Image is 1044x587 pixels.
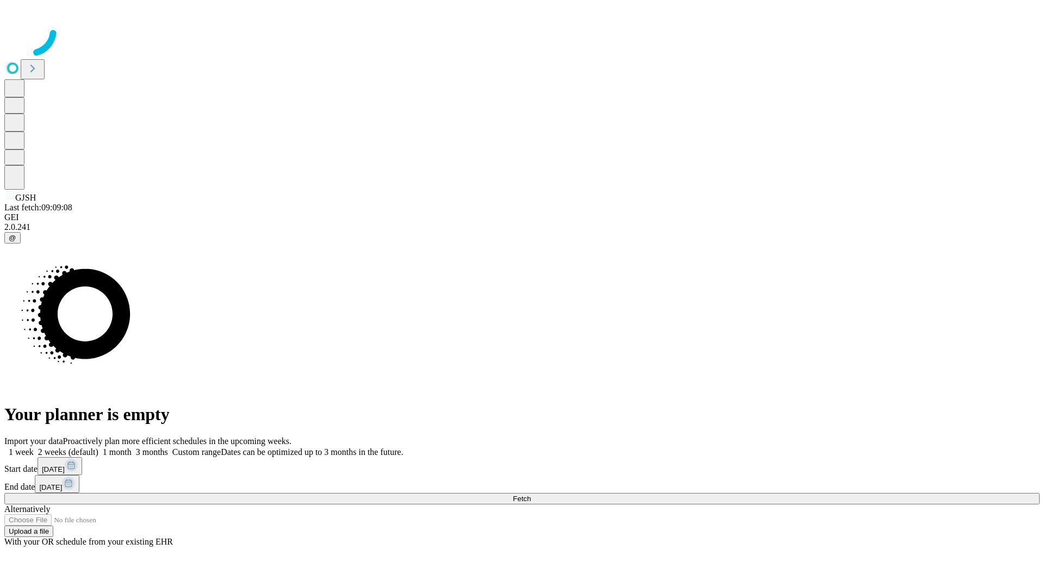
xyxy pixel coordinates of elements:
[15,193,36,202] span: GJSH
[63,436,291,446] span: Proactively plan more efficient schedules in the upcoming weeks.
[4,404,1040,424] h1: Your planner is empty
[221,447,403,457] span: Dates can be optimized up to 3 months in the future.
[103,447,132,457] span: 1 month
[4,537,173,546] span: With your OR schedule from your existing EHR
[4,475,1040,493] div: End date
[4,526,53,537] button: Upload a file
[39,483,62,491] span: [DATE]
[4,222,1040,232] div: 2.0.241
[4,504,50,514] span: Alternatively
[4,493,1040,504] button: Fetch
[4,436,63,446] span: Import your data
[4,203,72,212] span: Last fetch: 09:09:08
[172,447,221,457] span: Custom range
[9,234,16,242] span: @
[9,447,34,457] span: 1 week
[4,213,1040,222] div: GEI
[38,457,82,475] button: [DATE]
[38,447,98,457] span: 2 weeks (default)
[4,457,1040,475] div: Start date
[35,475,79,493] button: [DATE]
[4,232,21,243] button: @
[513,495,531,503] span: Fetch
[136,447,168,457] span: 3 months
[42,465,65,473] span: [DATE]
